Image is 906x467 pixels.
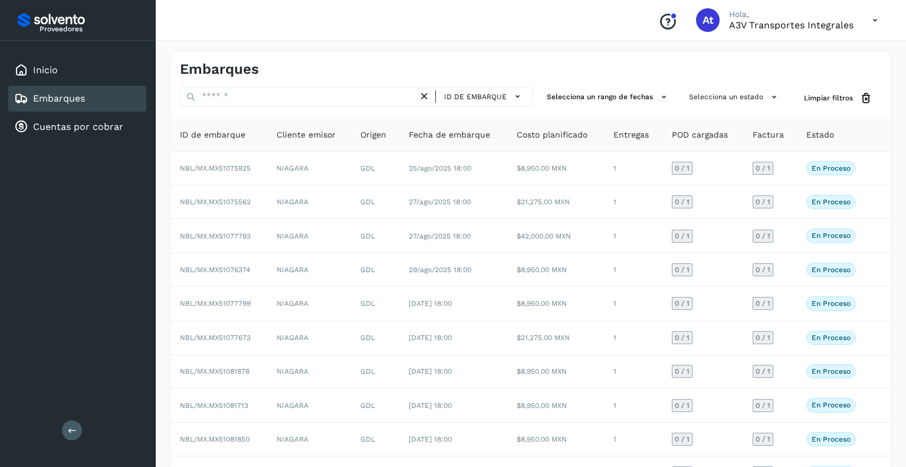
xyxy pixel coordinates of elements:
td: $8,950.00 MXN [507,355,604,388]
span: ID de embarque [180,129,245,141]
td: GDL [351,355,399,388]
td: 1 [604,321,662,355]
span: 27/ago/2025 18:00 [409,232,471,240]
td: NIAGARA [267,355,351,388]
p: En proceso [812,401,851,409]
p: En proceso [812,164,851,172]
h4: Embarques [180,61,259,78]
td: $8,950.00 MXN [507,423,604,456]
span: Cliente emisor [277,129,336,141]
td: GDL [351,152,399,185]
span: Entregas [613,129,649,141]
td: $8,950.00 MXN [507,287,604,321]
p: En proceso [812,334,851,342]
span: NBL/MX.MX51077793 [180,232,251,240]
td: $21,275.00 MXN [507,321,604,355]
span: POD cargadas [672,129,728,141]
span: NBL/MX.MX51077673 [180,334,251,342]
div: Embarques [8,86,146,112]
p: Hola, [729,9,854,19]
button: Selecciona un estado [684,87,785,107]
span: 25/ago/2025 18:00 [409,164,471,172]
span: 0 / 1 [756,165,770,172]
span: 0 / 1 [675,266,690,273]
button: Limpiar filtros [795,87,882,109]
span: NBL/MX.MX51081850 [180,435,250,443]
span: NBL/MX.MX51075925 [180,164,251,172]
span: 0 / 1 [675,198,690,205]
td: NIAGARA [267,185,351,219]
span: [DATE] 18:00 [409,299,452,308]
span: 0 / 1 [675,165,690,172]
span: [DATE] 18:00 [409,334,452,342]
span: 0 / 1 [675,436,690,443]
p: En proceso [812,266,851,274]
span: [DATE] 18:00 [409,401,452,410]
td: $8,950.00 MXN [507,388,604,422]
td: 1 [604,219,662,253]
td: NIAGARA [267,321,351,355]
span: Origen [360,129,386,141]
td: NIAGARA [267,219,351,253]
span: 0 / 1 [675,300,690,307]
span: NBL/MX.MX51077799 [180,299,251,308]
span: NBL/MX.MX51081878 [180,367,250,375]
p: A3V transportes integrales [729,19,854,31]
td: GDL [351,388,399,422]
td: GDL [351,321,399,355]
div: Inicio [8,57,146,83]
td: GDL [351,287,399,321]
span: 0 / 1 [756,300,770,307]
span: 0 / 1 [756,334,770,341]
td: GDL [351,423,399,456]
td: 1 [604,423,662,456]
div: Cuentas por cobrar [8,114,146,140]
button: ID de embarque [441,88,527,105]
p: En proceso [812,299,851,308]
span: Costo planificado [517,129,587,141]
span: Fecha de embarque [409,129,490,141]
td: $42,000.00 MXN [507,219,604,253]
td: $8,950.00 MXN [507,253,604,287]
span: 0 / 1 [756,266,770,273]
p: En proceso [812,435,851,443]
td: 1 [604,185,662,219]
span: 0 / 1 [675,334,690,341]
p: En proceso [812,367,851,375]
td: $8,950.00 MXN [507,152,604,185]
span: NBL/MX.MX51076374 [180,266,250,274]
span: 0 / 1 [756,436,770,443]
span: 0 / 1 [756,233,770,240]
p: En proceso [812,198,851,206]
p: En proceso [812,231,851,240]
span: [DATE] 18:00 [409,367,452,375]
td: 1 [604,152,662,185]
span: Estado [806,129,834,141]
td: NIAGARA [267,152,351,185]
span: 0 / 1 [756,368,770,375]
td: NIAGARA [267,388,351,422]
td: GDL [351,253,399,287]
span: 0 / 1 [675,368,690,375]
td: $21,275.00 MXN [507,185,604,219]
td: NIAGARA [267,253,351,287]
a: Cuentas por cobrar [33,121,123,132]
a: Inicio [33,64,58,76]
span: Factura [753,129,784,141]
span: Limpiar filtros [804,93,853,103]
span: 29/ago/2025 18:00 [409,266,471,274]
span: NBL/MX.MX51081713 [180,401,248,410]
button: Selecciona un rango de fechas [542,87,675,107]
td: 1 [604,287,662,321]
span: 0 / 1 [756,198,770,205]
span: 0 / 1 [756,402,770,409]
span: 0 / 1 [675,233,690,240]
span: 0 / 1 [675,402,690,409]
td: NIAGARA [267,287,351,321]
span: [DATE] 18:00 [409,435,452,443]
td: 1 [604,388,662,422]
td: NIAGARA [267,423,351,456]
td: GDL [351,185,399,219]
span: ID de embarque [444,92,507,102]
span: NBL/MX.MX51075562 [180,198,251,206]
